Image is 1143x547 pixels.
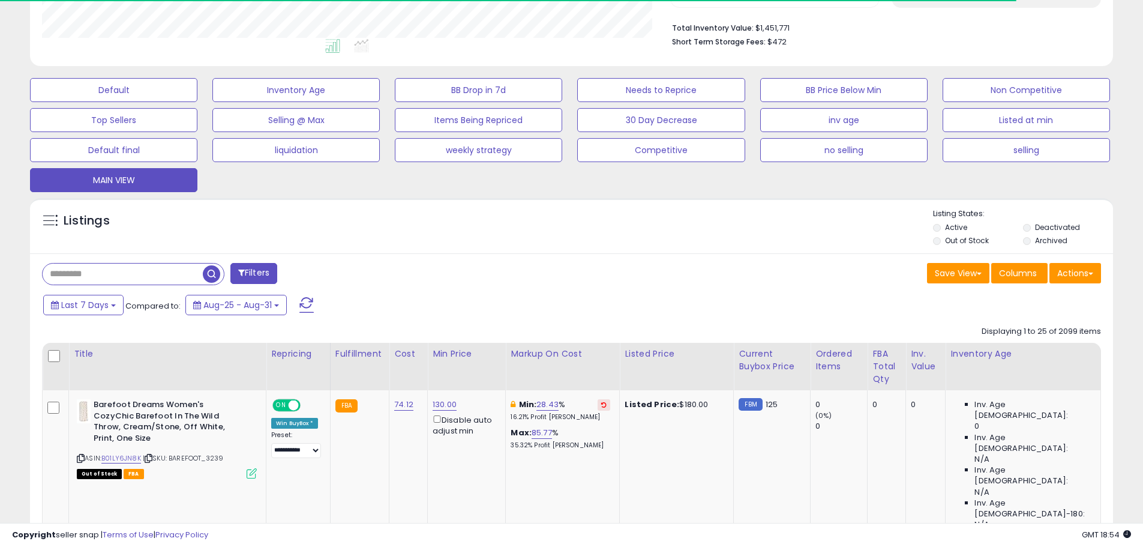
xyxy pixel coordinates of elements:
button: Actions [1049,263,1101,283]
button: no selling [760,138,928,162]
small: (0%) [815,411,832,420]
b: Min: [519,399,537,410]
span: Inv. Age [DEMOGRAPHIC_DATA]-180: [974,498,1091,519]
button: inv age [760,108,928,132]
span: Aug-25 - Aug-31 [203,299,272,311]
b: Short Term Storage Fees: [672,37,766,47]
b: Barefoot Dreams Women's CozyChic Barefoot In The Wild Throw, Cream/Stone, Off White, Print, One Size [94,399,239,447]
button: Non Competitive [943,78,1110,102]
span: $472 [767,36,787,47]
button: Last 7 Days [43,295,124,315]
small: FBM [739,398,762,411]
span: Compared to: [125,300,181,312]
div: Cost [394,348,422,360]
button: Save View [927,263,989,283]
div: Inv. value [911,348,940,373]
li: $1,451,771 [672,20,1092,34]
th: The percentage added to the cost of goods (COGS) that forms the calculator for Min & Max prices. [506,343,620,390]
a: 74.12 [394,399,413,411]
div: Title [74,348,261,360]
a: Privacy Policy [155,529,208,540]
button: Needs to Reprice [577,78,745,102]
strong: Copyright [12,529,56,540]
span: ON [274,400,289,411]
span: FBA [124,469,144,479]
a: 28.43 [536,399,559,411]
button: selling [943,138,1110,162]
span: All listings that are currently out of stock and unavailable for purchase on Amazon [77,469,122,479]
div: 0 [911,399,936,410]
button: 30 Day Decrease [577,108,745,132]
span: | SKU: BAREFOOT_3239 [143,453,223,463]
div: Disable auto adjust min [433,413,496,437]
p: 16.21% Profit [PERSON_NAME] [511,413,610,422]
span: Inv. Age [DEMOGRAPHIC_DATA]: [974,465,1091,486]
button: Inventory Age [212,78,380,102]
small: FBA [335,399,358,413]
span: Inv. Age [DEMOGRAPHIC_DATA]: [974,399,1091,421]
a: Terms of Use [103,529,154,540]
span: N/A [974,454,989,465]
b: Max: [511,427,532,438]
span: Inv. Age [DEMOGRAPHIC_DATA]: [974,432,1091,454]
div: Preset: [271,431,321,458]
b: Total Inventory Value: [672,23,754,33]
div: Displaying 1 to 25 of 2099 items [982,326,1101,337]
span: 2025-09-8 18:54 GMT [1082,529,1131,540]
p: Listing States: [933,208,1113,220]
span: 0 [974,421,979,432]
a: 130.00 [433,399,457,411]
button: BB Drop in 7d [395,78,562,102]
span: Last 7 Days [61,299,109,311]
div: 0 [815,421,867,432]
p: 35.32% Profit [PERSON_NAME] [511,441,610,450]
div: 0 [872,399,896,410]
label: Active [945,222,967,232]
img: 41uEc2Nc3jL._SL40_.jpg [77,399,91,423]
button: Listed at min [943,108,1110,132]
button: Items Being Repriced [395,108,562,132]
div: Win BuyBox * [271,418,318,429]
button: liquidation [212,138,380,162]
button: Filters [230,263,277,284]
div: Markup on Cost [511,348,614,360]
div: % [511,428,610,450]
button: MAIN VIEW [30,168,197,192]
button: weekly strategy [395,138,562,162]
span: N/A [974,487,989,498]
div: % [511,399,610,422]
button: Default final [30,138,197,162]
span: 125 [766,399,778,410]
div: Inventory Age [950,348,1096,360]
button: Aug-25 - Aug-31 [185,295,287,315]
div: Current Buybox Price [739,348,805,373]
div: Ordered Items [815,348,862,373]
div: Repricing [271,348,325,360]
button: Default [30,78,197,102]
button: BB Price Below Min [760,78,928,102]
div: Listed Price [625,348,728,360]
div: seller snap | | [12,530,208,541]
div: Min Price [433,348,500,360]
h5: Listings [64,213,110,229]
button: Selling @ Max [212,108,380,132]
label: Archived [1035,235,1067,246]
a: B01LY6JN8K [101,453,141,464]
button: Columns [991,263,1048,283]
div: Fulfillment [335,348,384,360]
div: 0 [815,399,867,410]
span: Columns [999,267,1037,279]
div: $180.00 [625,399,724,410]
button: Competitive [577,138,745,162]
b: Listed Price: [625,399,679,410]
button: Top Sellers [30,108,197,132]
a: 85.77 [532,427,552,439]
div: ASIN: [77,399,257,477]
label: Out of Stock [945,235,989,246]
div: FBA Total Qty [872,348,901,385]
span: OFF [299,400,318,411]
label: Deactivated [1035,222,1080,232]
